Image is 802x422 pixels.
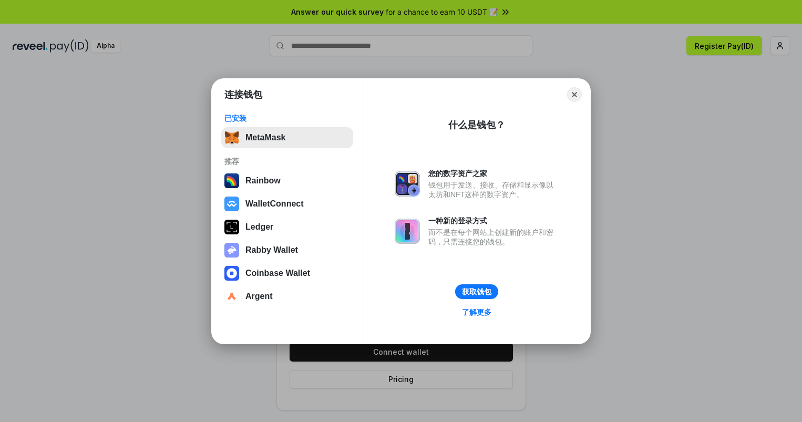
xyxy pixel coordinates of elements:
div: Argent [245,292,273,301]
img: svg+xml,%3Csvg%20xmlns%3D%22http%3A%2F%2Fwww.w3.org%2F2000%2Fsvg%22%20width%3D%2228%22%20height%3... [224,220,239,234]
button: WalletConnect [221,193,353,214]
img: svg+xml,%3Csvg%20width%3D%2228%22%20height%3D%2228%22%20viewBox%3D%220%200%2028%2028%22%20fill%3D... [224,289,239,304]
div: 已安装 [224,114,350,123]
div: Rabby Wallet [245,245,298,255]
img: svg+xml,%3Csvg%20xmlns%3D%22http%3A%2F%2Fwww.w3.org%2F2000%2Fsvg%22%20fill%3D%22none%22%20viewBox... [395,171,420,197]
button: Rainbow [221,170,353,191]
div: 一种新的登录方式 [428,216,559,225]
div: WalletConnect [245,199,304,209]
div: 钱包用于发送、接收、存储和显示像以太坊和NFT这样的数字资产。 [428,180,559,199]
button: Close [567,87,582,102]
div: Coinbase Wallet [245,269,310,278]
div: 而不是在每个网站上创建新的账户和密码，只需连接您的钱包。 [428,228,559,246]
a: 了解更多 [456,305,498,319]
div: MetaMask [245,133,285,142]
div: 什么是钱包？ [448,119,505,131]
div: 您的数字资产之家 [428,169,559,178]
button: 获取钱包 [455,284,498,299]
button: Argent [221,286,353,307]
div: Rainbow [245,176,281,186]
img: svg+xml,%3Csvg%20xmlns%3D%22http%3A%2F%2Fwww.w3.org%2F2000%2Fsvg%22%20fill%3D%22none%22%20viewBox... [224,243,239,258]
button: Ledger [221,217,353,238]
img: svg+xml,%3Csvg%20width%3D%2228%22%20height%3D%2228%22%20viewBox%3D%220%200%2028%2028%22%20fill%3D... [224,266,239,281]
img: svg+xml,%3Csvg%20width%3D%22120%22%20height%3D%22120%22%20viewBox%3D%220%200%20120%20120%22%20fil... [224,173,239,188]
button: Coinbase Wallet [221,263,353,284]
img: svg+xml,%3Csvg%20fill%3D%22none%22%20height%3D%2233%22%20viewBox%3D%220%200%2035%2033%22%20width%... [224,130,239,145]
img: svg+xml,%3Csvg%20xmlns%3D%22http%3A%2F%2Fwww.w3.org%2F2000%2Fsvg%22%20fill%3D%22none%22%20viewBox... [395,219,420,244]
h1: 连接钱包 [224,88,262,101]
button: Rabby Wallet [221,240,353,261]
img: svg+xml,%3Csvg%20width%3D%2228%22%20height%3D%2228%22%20viewBox%3D%220%200%2028%2028%22%20fill%3D... [224,197,239,211]
div: 了解更多 [462,307,491,317]
div: 推荐 [224,157,350,166]
div: Ledger [245,222,273,232]
div: 获取钱包 [462,287,491,296]
button: MetaMask [221,127,353,148]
